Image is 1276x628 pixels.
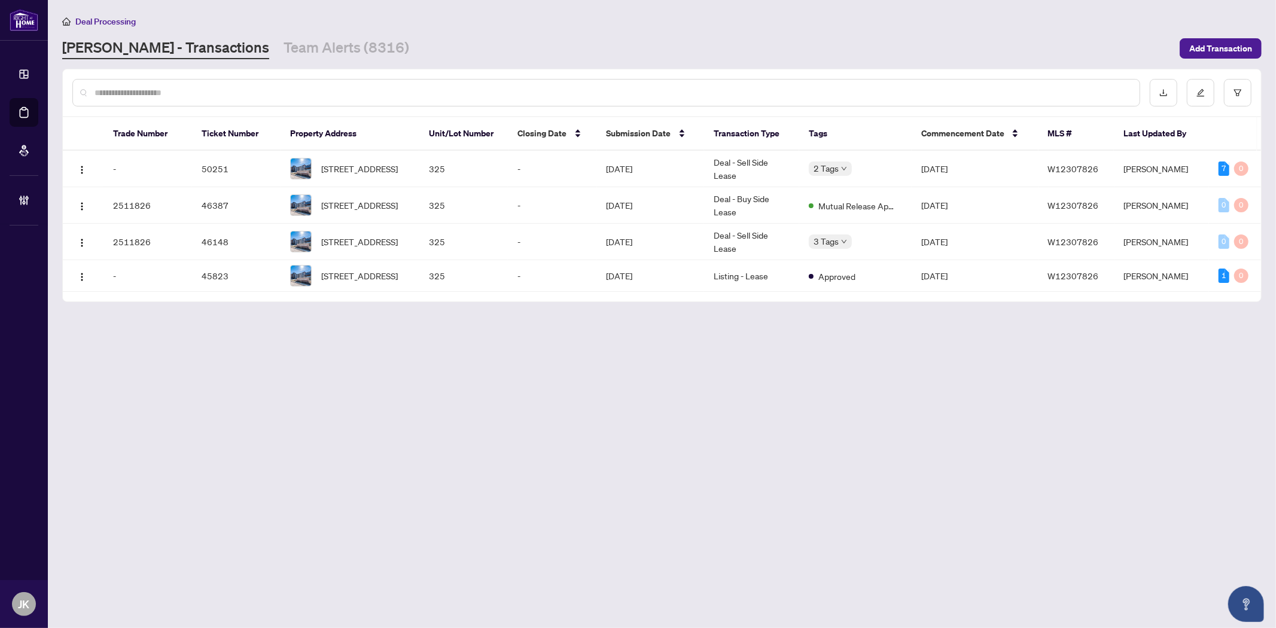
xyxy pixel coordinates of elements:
[508,187,596,224] td: -
[77,238,87,248] img: Logo
[1048,163,1099,174] span: W12307826
[62,17,71,26] span: home
[1048,200,1099,211] span: W12307826
[841,166,847,172] span: down
[284,38,409,59] a: Team Alerts (8316)
[1048,236,1099,247] span: W12307826
[291,158,311,179] img: thumbnail-img
[77,165,87,175] img: Logo
[103,224,192,260] td: 2511826
[1219,269,1229,283] div: 1
[192,187,281,224] td: 46387
[1234,234,1248,249] div: 0
[912,187,1039,224] td: [DATE]
[72,232,92,251] button: Logo
[912,260,1039,292] td: [DATE]
[192,260,281,292] td: 45823
[1114,117,1209,151] th: Last Updated By
[1180,38,1262,59] button: Add Transaction
[799,117,912,151] th: Tags
[818,199,896,212] span: Mutual Release Approved
[518,127,567,140] span: Closing Date
[597,224,705,260] td: [DATE]
[841,239,847,245] span: down
[1114,260,1210,292] td: [PERSON_NAME]
[1150,79,1177,106] button: download
[1234,89,1242,97] span: filter
[607,127,671,140] span: Submission Date
[10,9,38,31] img: logo
[818,270,855,283] span: Approved
[704,224,799,260] td: Deal - Sell Side Lease
[1224,79,1251,106] button: filter
[72,266,92,285] button: Logo
[1219,161,1229,176] div: 7
[1114,187,1210,224] td: [PERSON_NAME]
[1228,586,1264,622] button: Open asap
[1234,161,1248,176] div: 0
[1234,269,1248,283] div: 0
[1114,151,1210,187] td: [PERSON_NAME]
[912,117,1039,151] th: Commencement Date
[19,596,30,612] span: JK
[321,269,398,282] span: [STREET_ADDRESS]
[704,151,799,187] td: Deal - Sell Side Lease
[1196,89,1205,97] span: edit
[508,117,597,151] th: Closing Date
[103,151,192,187] td: -
[921,127,1004,140] span: Commencement Date
[814,234,839,248] span: 3 Tags
[419,117,508,151] th: Unit/Lot Number
[291,231,311,252] img: thumbnail-img
[1114,224,1210,260] td: [PERSON_NAME]
[704,260,799,292] td: Listing - Lease
[321,199,398,212] span: [STREET_ADDRESS]
[1189,39,1252,58] span: Add Transaction
[1234,198,1248,212] div: 0
[281,117,420,151] th: Property Address
[704,117,799,151] th: Transaction Type
[103,117,192,151] th: Trade Number
[192,117,281,151] th: Ticket Number
[419,224,508,260] td: 325
[419,187,508,224] td: 325
[62,38,269,59] a: [PERSON_NAME] - Transactions
[814,161,839,175] span: 2 Tags
[508,151,596,187] td: -
[1048,270,1099,281] span: W12307826
[1159,89,1168,97] span: download
[508,260,596,292] td: -
[597,151,705,187] td: [DATE]
[597,260,705,292] td: [DATE]
[291,195,311,215] img: thumbnail-img
[192,224,281,260] td: 46148
[103,260,192,292] td: -
[597,187,705,224] td: [DATE]
[912,224,1039,260] td: [DATE]
[419,151,508,187] td: 325
[321,162,398,175] span: [STREET_ADDRESS]
[1187,79,1214,106] button: edit
[72,196,92,215] button: Logo
[1039,117,1114,151] th: MLS #
[77,272,87,282] img: Logo
[1219,234,1229,249] div: 0
[419,260,508,292] td: 325
[508,224,596,260] td: -
[77,202,87,211] img: Logo
[75,16,136,27] span: Deal Processing
[291,266,311,286] img: thumbnail-img
[72,159,92,178] button: Logo
[912,151,1039,187] td: [DATE]
[192,151,281,187] td: 50251
[704,187,799,224] td: Deal - Buy Side Lease
[1219,198,1229,212] div: 0
[321,235,398,248] span: [STREET_ADDRESS]
[103,187,192,224] td: 2511826
[597,117,705,151] th: Submission Date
